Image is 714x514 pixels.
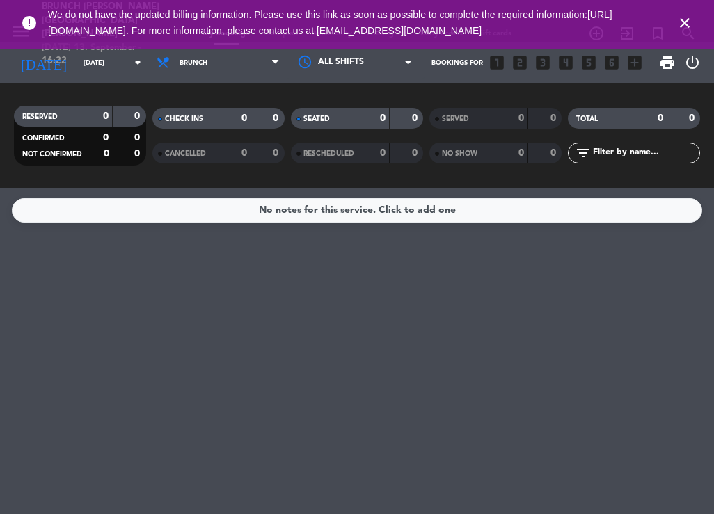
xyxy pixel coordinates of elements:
[129,54,146,71] i: arrow_drop_down
[380,148,386,158] strong: 0
[511,54,529,72] i: looks_two
[550,148,559,158] strong: 0
[518,148,524,158] strong: 0
[259,202,456,218] div: No notes for this service. Click to add one
[241,148,247,158] strong: 0
[48,9,612,36] a: [URL][DOMAIN_NAME]
[550,113,559,123] strong: 0
[180,59,207,67] span: Brunch
[412,148,420,158] strong: 0
[488,54,506,72] i: looks_one
[134,149,143,159] strong: 0
[431,59,483,67] span: Bookings for
[21,15,38,31] i: error
[518,113,524,123] strong: 0
[442,150,477,157] span: NO SHOW
[126,25,482,36] a: . For more information, please contact us at [EMAIL_ADDRESS][DOMAIN_NAME]
[576,115,598,122] span: TOTAL
[580,54,598,72] i: looks_5
[273,113,281,123] strong: 0
[303,115,330,122] span: SEATED
[22,135,65,142] span: CONFIRMED
[165,150,206,157] span: CANCELLED
[273,148,281,158] strong: 0
[48,9,612,36] span: We do not have the updated billing information. Please use this link as soon as possible to compl...
[22,151,82,158] span: NOT CONFIRMED
[241,113,247,123] strong: 0
[103,133,109,143] strong: 0
[658,113,663,123] strong: 0
[659,54,676,71] span: print
[380,113,386,123] strong: 0
[626,54,644,72] i: add_box
[303,150,354,157] span: RESCHEDULED
[689,113,697,123] strong: 0
[22,113,58,120] span: RESERVED
[684,54,701,71] i: power_settings_new
[534,54,552,72] i: looks_3
[10,49,77,77] i: [DATE]
[676,15,693,31] i: close
[442,115,469,122] span: SERVED
[103,111,109,121] strong: 0
[412,113,420,123] strong: 0
[165,115,203,122] span: CHECK INS
[557,54,575,72] i: looks_4
[104,149,109,159] strong: 0
[603,54,621,72] i: looks_6
[592,145,699,161] input: Filter by name...
[134,111,143,121] strong: 0
[681,42,704,83] div: LOG OUT
[134,133,143,143] strong: 0
[575,145,592,161] i: filter_list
